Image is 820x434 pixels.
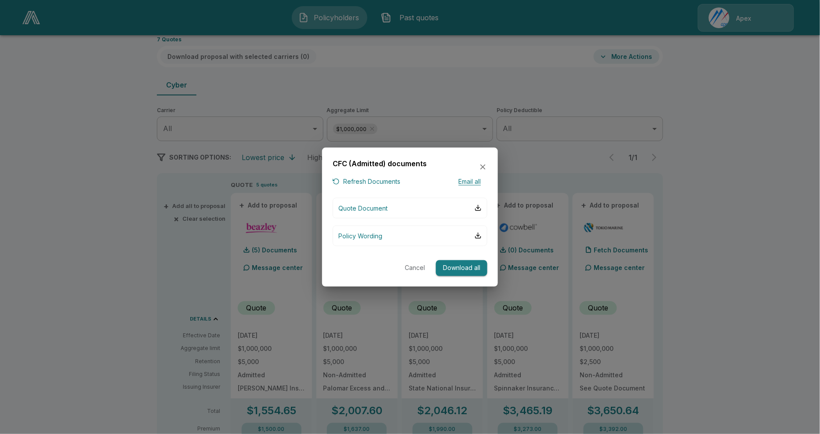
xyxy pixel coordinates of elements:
[333,176,400,187] button: Refresh Documents
[338,231,382,240] p: Policy Wording
[401,260,429,276] button: Cancel
[333,197,487,218] button: Quote Document
[452,176,487,187] button: Email all
[436,260,487,276] button: Download all
[338,203,388,212] p: Quote Document
[333,158,427,169] h6: CFC (Admitted) documents
[333,225,487,246] button: Policy Wording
